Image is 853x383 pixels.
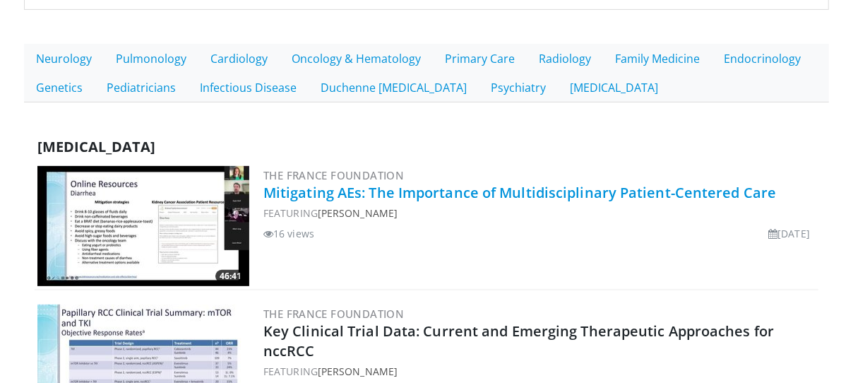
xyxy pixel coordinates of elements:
[263,168,404,182] a: The France Foundation
[24,73,95,102] a: Genetics
[712,44,813,73] a: Endocrinology
[263,322,774,360] a: Key Clinical Trial Data: Current and Emerging Therapeutic Approaches for nccRCC
[318,206,398,220] a: [PERSON_NAME]
[318,365,398,378] a: [PERSON_NAME]
[198,44,280,73] a: Cardiology
[263,206,816,220] div: FEATURING
[37,166,249,286] a: 46:41
[603,44,712,73] a: Family Medicine
[24,44,104,73] a: Neurology
[215,270,246,283] span: 46:41
[527,44,603,73] a: Radiology
[263,307,404,321] a: The France Foundation
[188,73,309,102] a: Infectious Disease
[280,44,433,73] a: Oncology & Hematology
[558,73,670,102] a: [MEDICAL_DATA]
[479,73,558,102] a: Psychiatry
[263,183,776,202] a: Mitigating AEs: The Importance of Multidisciplinary Patient-Centered Care
[433,44,527,73] a: Primary Care
[95,73,188,102] a: Pediatricians
[263,226,314,241] li: 16 views
[263,364,816,379] div: FEATURING
[37,137,155,156] span: [MEDICAL_DATA]
[309,73,479,102] a: Duchenne [MEDICAL_DATA]
[768,226,810,241] li: [DATE]
[37,166,249,286] img: e7cebab7-d8e3-4064-ac20-360204e90431.300x170_q85_crop-smart_upscale.jpg
[104,44,198,73] a: Pulmonology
